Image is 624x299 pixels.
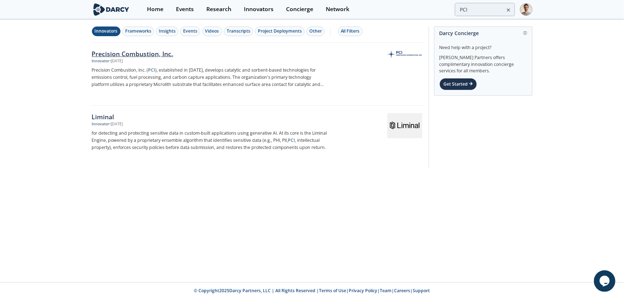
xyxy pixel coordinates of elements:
[413,288,430,294] a: Support
[520,3,532,16] img: Profile
[159,28,176,34] div: Insights
[349,288,378,294] a: Privacy Policy
[439,27,527,39] div: Darcy Concierge
[92,49,329,58] div: Precision Combustion, Inc.
[341,28,360,34] div: All Filters
[387,50,422,58] img: Precision Combustion, Inc.
[326,6,349,12] div: Network
[147,6,163,12] div: Home
[110,58,123,64] div: • [DATE]
[319,288,347,294] a: Terms of Use
[92,3,131,16] img: logo-wide.svg
[180,26,200,36] button: Events
[92,26,121,36] button: Innovators
[439,39,527,51] div: Need help with a project?
[148,67,156,73] strong: PCI
[455,3,515,16] input: Advanced Search
[125,28,151,34] div: Frameworks
[122,26,154,36] button: Frameworks
[523,31,527,35] img: information.svg
[95,28,118,34] div: Innovators
[202,26,222,36] button: Videos
[92,58,110,64] div: Innovator
[306,26,325,36] button: Other
[380,288,392,294] a: Team
[205,28,219,34] div: Videos
[224,26,253,36] button: Transcripts
[286,6,313,12] div: Concierge
[255,26,305,36] button: Project Deployments
[439,51,527,74] div: [PERSON_NAME] Partners offers complimentary innovation concierge services for all members.
[309,28,322,34] div: Other
[258,28,302,34] div: Project Deployments
[288,137,295,143] strong: PCI
[92,121,110,127] div: Innovator
[439,78,477,90] div: Get Started
[156,26,178,36] button: Insights
[387,113,422,138] img: Liminal
[92,130,329,151] p: for detecting and protecting sensitive data in custom-built applications using generative AI. At ...
[394,288,411,294] a: Careers
[48,288,577,294] p: © Copyright 2025 Darcy Partners, LLC | All Rights Reserved | | | | |
[206,6,231,12] div: Research
[92,106,424,168] a: Liminal Innovator •[DATE] for detecting and protecting sensitive data in custom-built application...
[227,28,250,34] div: Transcripts
[92,43,424,106] a: Precision Combustion, Inc. Innovator •[DATE] Precision Combustion, Inc. (PCI), established in [DA...
[92,112,329,121] div: Liminal
[176,6,194,12] div: Events
[92,67,329,88] p: Precision Combustion, Inc. ( ), established in [DATE], develops catalytic and sorbent-based techn...
[338,26,363,36] button: All Filters
[110,121,123,127] div: • [DATE]
[183,28,197,34] div: Events
[244,6,274,12] div: Innovators
[594,270,617,292] iframe: chat widget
